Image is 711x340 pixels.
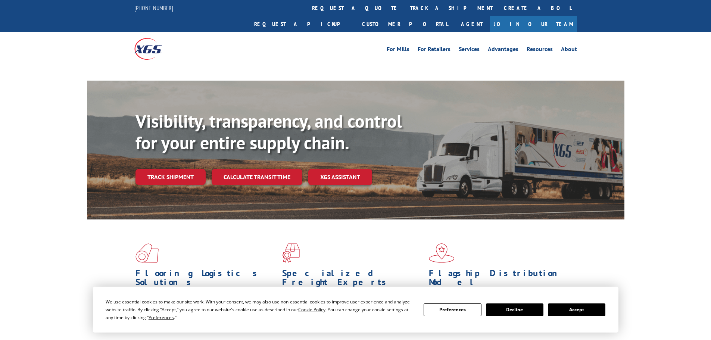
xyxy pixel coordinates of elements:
[298,306,325,313] span: Cookie Policy
[453,16,490,32] a: Agent
[429,269,570,290] h1: Flagship Distribution Model
[548,303,605,316] button: Accept
[356,16,453,32] a: Customer Portal
[459,46,480,54] a: Services
[488,46,518,54] a: Advantages
[249,16,356,32] a: Request a pickup
[282,243,300,263] img: xgs-icon-focused-on-flooring-red
[490,16,577,32] a: Join Our Team
[93,287,618,333] div: Cookie Consent Prompt
[135,243,159,263] img: xgs-icon-total-supply-chain-intelligence-red
[308,169,372,185] a: XGS ASSISTANT
[418,46,450,54] a: For Retailers
[106,298,415,321] div: We use essential cookies to make our site work. With your consent, we may also use non-essential ...
[212,169,302,185] a: Calculate transit time
[135,269,277,290] h1: Flooring Logistics Solutions
[135,109,402,154] b: Visibility, transparency, and control for your entire supply chain.
[149,314,174,321] span: Preferences
[135,169,206,185] a: Track shipment
[387,46,409,54] a: For Mills
[561,46,577,54] a: About
[282,269,423,290] h1: Specialized Freight Experts
[527,46,553,54] a: Resources
[424,303,481,316] button: Preferences
[486,303,543,316] button: Decline
[134,4,173,12] a: [PHONE_NUMBER]
[429,243,455,263] img: xgs-icon-flagship-distribution-model-red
